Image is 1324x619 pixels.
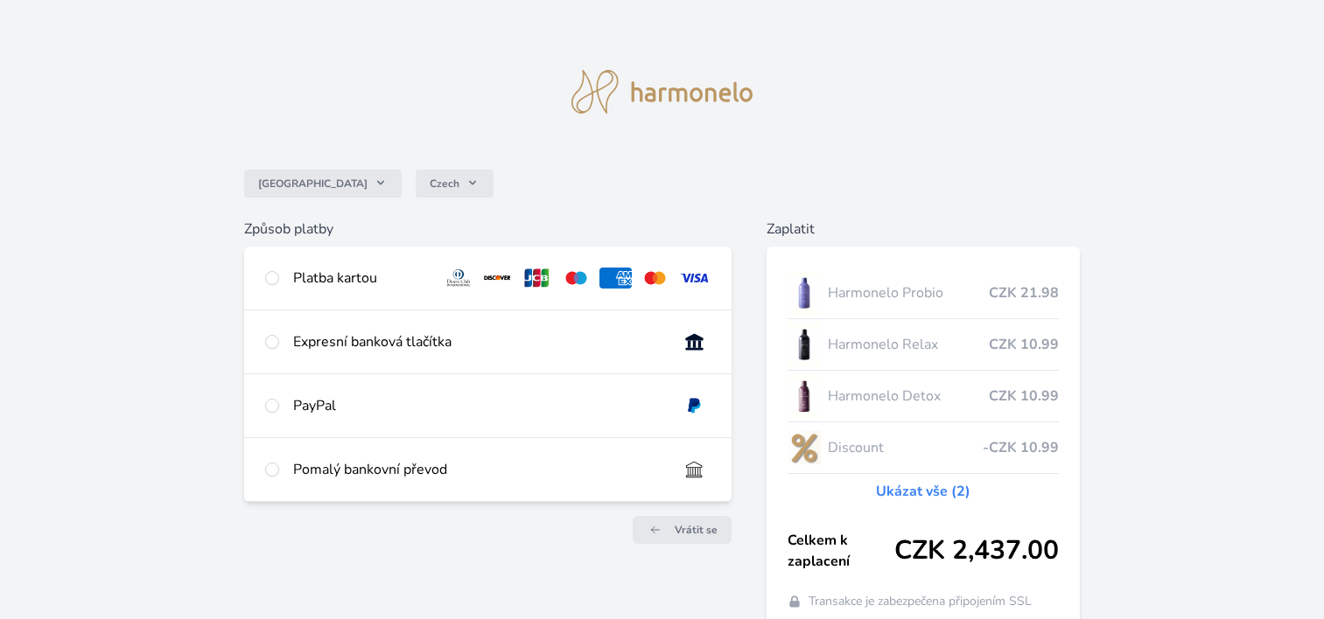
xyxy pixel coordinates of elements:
[443,268,475,289] img: diners.svg
[293,459,664,480] div: Pomalý bankovní převod
[678,331,711,352] img: onlineBanking_CZ.svg
[244,170,402,198] button: [GEOGRAPHIC_DATA]
[560,268,592,289] img: maestro.svg
[828,282,989,303] span: Harmonelo Probio
[571,70,753,114] img: logo.svg
[678,395,711,416] img: paypal.svg
[675,523,718,537] span: Vrátit se
[828,334,989,355] span: Harmonelo Relax
[828,386,989,407] span: Harmonelo Detox
[788,323,821,366] img: CLEAN_RELAX_se_stinem_x-lo.jpg
[989,282,1059,303] span: CZK 21.98
[258,177,368,191] span: [GEOGRAPHIC_DATA]
[244,219,732,240] h6: Způsob platby
[599,268,632,289] img: amex.svg
[481,268,514,289] img: discover.svg
[876,481,970,502] a: Ukázat vše (2)
[788,271,821,315] img: CLEAN_PROBIO_se_stinem_x-lo.jpg
[430,177,459,191] span: Czech
[788,426,821,469] img: discount-lo.png
[633,516,732,544] a: Vrátit se
[521,268,553,289] img: jcb.svg
[678,268,711,289] img: visa.svg
[983,437,1059,458] span: -CZK 10.99
[639,268,671,289] img: mc.svg
[894,535,1059,567] span: CZK 2,437.00
[678,459,711,480] img: bankTransfer_IBAN.svg
[828,437,983,458] span: Discount
[293,331,664,352] div: Expresní banková tlačítka
[788,530,894,572] span: Celkem k zaplacení
[989,386,1059,407] span: CZK 10.99
[788,374,821,418] img: DETOX_se_stinem_x-lo.jpg
[293,395,664,416] div: PayPal
[767,219,1080,240] h6: Zaplatit
[293,268,429,289] div: Platba kartou
[989,334,1059,355] span: CZK 10.99
[809,593,1032,610] span: Transakce je zabezpečena připojením SSL
[416,170,494,198] button: Czech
